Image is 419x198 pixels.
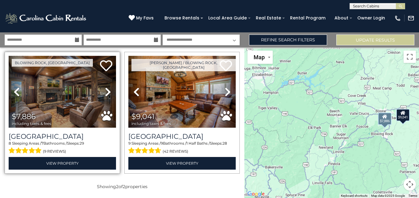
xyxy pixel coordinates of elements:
img: phone-regular-white.png [394,15,401,22]
span: $7,886 [12,112,36,121]
a: About [331,13,351,23]
div: $9,041 [396,109,410,121]
button: Map camera controls [404,178,416,191]
div: $7,886 [378,113,392,125]
img: mail-regular-white.png [408,15,414,22]
span: 2 [116,184,118,189]
span: Map data ©2025 Google [371,194,405,197]
span: 9 [161,141,163,146]
img: Google [246,190,266,198]
span: 9 [128,141,131,146]
span: (42 reviews) [163,147,188,155]
button: Change map style [247,51,273,64]
h3: Appalachian Mountain Lodge [128,132,236,141]
p: Showing of properties [5,184,240,190]
span: including taxes & fees [131,122,171,126]
a: Real Estate [253,13,284,23]
img: thumbnail_163277208.jpeg [128,56,236,128]
a: Terms [409,194,417,197]
a: Open this area in Google Maps (opens a new window) [246,190,266,198]
a: [PERSON_NAME] / Blowing Rock, [GEOGRAPHIC_DATA] [131,59,236,71]
div: Sleeping Areas / Bathrooms / Sleeps: [9,141,116,155]
span: 29 [80,141,84,146]
div: Sleeping Areas / Bathrooms / Sleeps: [128,141,236,155]
img: thumbnail_163277623.jpeg [9,56,116,128]
a: [GEOGRAPHIC_DATA] [128,132,236,141]
a: [GEOGRAPHIC_DATA] [9,132,116,141]
span: including taxes & fees [12,122,51,126]
h3: Renaissance Lodge [9,132,116,141]
span: 28 [222,141,227,146]
a: Refine Search Filters [249,35,327,45]
span: Map [254,54,265,60]
button: Keyboard shortcuts [341,194,367,198]
span: $9,041 [131,112,155,121]
img: White-1-2.png [5,12,88,24]
span: (9 reviews) [43,147,66,155]
a: View Property [128,157,236,170]
span: 1 Half Baths / [186,141,210,146]
a: View Property [9,157,116,170]
a: Owner Login [354,13,388,23]
a: Blowing Rock, [GEOGRAPHIC_DATA] [12,59,93,67]
span: 7 [41,141,44,146]
span: 2 [123,184,125,189]
span: My Favs [136,15,154,21]
button: Toggle fullscreen view [404,51,416,63]
span: 8 [9,141,11,146]
button: Update Results [336,35,414,45]
a: Rental Program [287,13,329,23]
a: My Favs [129,15,155,22]
a: Local Area Guide [205,13,250,23]
a: Browse Rentals [161,13,202,23]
